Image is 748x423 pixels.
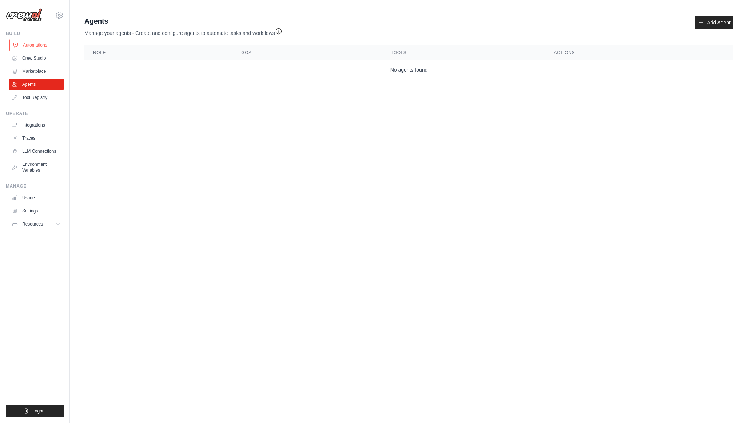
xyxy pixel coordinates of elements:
[545,45,733,60] th: Actions
[9,159,64,176] a: Environment Variables
[9,92,64,103] a: Tool Registry
[84,45,232,60] th: Role
[382,45,545,60] th: Tools
[9,79,64,90] a: Agents
[9,65,64,77] a: Marketplace
[232,45,382,60] th: Goal
[6,405,64,417] button: Logout
[6,31,64,36] div: Build
[22,221,43,227] span: Resources
[84,16,282,26] h2: Agents
[84,26,282,37] p: Manage your agents - Create and configure agents to automate tasks and workflows
[9,132,64,144] a: Traces
[9,119,64,131] a: Integrations
[9,145,64,157] a: LLM Connections
[84,60,733,80] td: No agents found
[9,192,64,204] a: Usage
[9,52,64,64] a: Crew Studio
[6,8,42,22] img: Logo
[9,205,64,217] a: Settings
[9,39,64,51] a: Automations
[6,183,64,189] div: Manage
[9,218,64,230] button: Resources
[32,408,46,414] span: Logout
[695,16,733,29] a: Add Agent
[6,111,64,116] div: Operate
